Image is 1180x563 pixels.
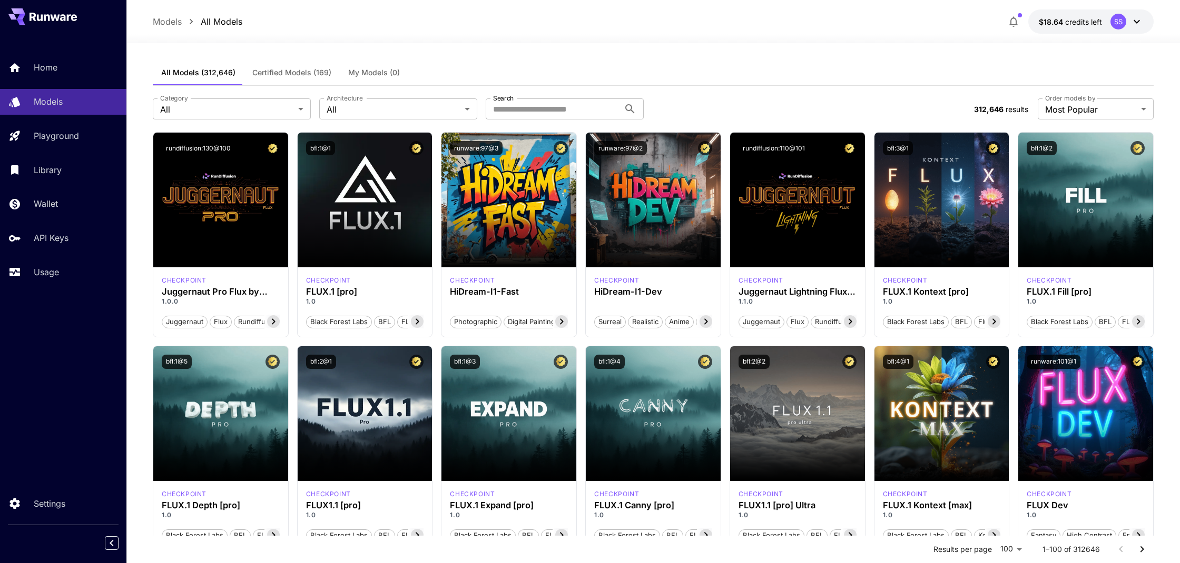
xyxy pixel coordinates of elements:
button: Certified Model – Vetted for best performance and includes a commercial license. [842,355,857,369]
p: checkpoint [883,489,928,499]
span: Kontext [975,530,1007,541]
p: API Keys [34,232,68,244]
button: Environment [1118,528,1168,542]
span: My Models (0) [348,68,400,77]
label: Architecture [327,94,362,103]
div: fluxpro [594,489,639,499]
button: Certified Model – Vetted for best performance and includes a commercial license. [554,141,568,155]
p: checkpoint [450,276,495,285]
span: Photographic [450,317,501,327]
span: BFL [375,530,395,541]
button: Anime [665,315,694,328]
button: Go to next page [1132,539,1153,560]
p: Results per page [933,544,992,555]
button: FLUX.1 [pro] [397,315,446,328]
p: checkpoint [739,489,783,499]
p: 1.0 [883,297,1001,306]
p: checkpoint [1027,276,1071,285]
h3: FLUX1.1 [pro] Ultra [739,500,857,510]
span: Black Forest Labs [1027,317,1092,327]
button: BFL [662,528,683,542]
button: Black Forest Labs [739,528,804,542]
div: fluxpro [162,489,206,499]
span: Anime [665,317,693,327]
p: 1.0 [306,510,424,520]
button: Certified Model – Vetted for best performance and includes a commercial license. [842,141,857,155]
button: BFL [374,315,395,328]
p: Models [34,95,63,108]
div: FLUX1.1 [pro] [306,500,424,510]
button: bfl:3@1 [883,141,913,155]
p: checkpoint [594,489,639,499]
button: BFL [230,528,251,542]
button: bfl:2@1 [306,355,336,369]
button: Realistic [628,315,663,328]
span: BFL [230,530,250,541]
h3: FLUX.1 Fill [pro] [1027,287,1145,297]
label: Category [160,94,188,103]
button: Certified Model – Vetted for best performance and includes a commercial license. [409,355,424,369]
button: FLUX.1 Fill [pro] [1118,315,1178,328]
button: Black Forest Labs [306,315,372,328]
div: FLUX.1 [pro] [306,287,424,297]
span: BFL [663,530,683,541]
button: Black Forest Labs [1027,315,1093,328]
button: Certified Model – Vetted for best performance and includes a commercial license. [1130,141,1145,155]
div: SS [1110,14,1126,29]
button: FLUX1.1 [pro] [397,528,449,542]
div: FLUX.1 Kontext [max] [883,489,928,499]
p: Usage [34,266,59,278]
div: FLUX.1 D [162,276,206,285]
span: Black Forest Labs [450,530,515,541]
button: Certified Model – Vetted for best performance and includes a commercial license. [986,141,1000,155]
div: HiDream Dev [594,276,639,285]
span: flux [210,317,231,327]
p: Library [34,164,62,176]
div: fluxpro [1027,276,1071,285]
span: All [327,103,460,116]
h3: FLUX.1 Depth [pro] [162,500,280,510]
p: All Models [201,15,242,28]
button: juggernaut [739,315,784,328]
div: $18.6446 [1039,16,1102,27]
span: rundiffusion [234,317,283,327]
button: flux [786,315,809,328]
p: checkpoint [306,489,351,499]
button: Certified Model – Vetted for best performance and includes a commercial license. [1130,355,1145,369]
button: Surreal [594,315,626,328]
span: FLUX.1 Canny [pro] [686,530,757,541]
span: Most Popular [1045,103,1137,116]
p: 1.0 [594,510,712,520]
button: Photographic [450,315,501,328]
span: Black Forest Labs [739,530,804,541]
span: BFL [951,530,971,541]
span: FLUX1.1 [pro] Ultra [830,530,898,541]
div: FLUX.1 Kontext [pro] [883,276,928,285]
div: HiDream-I1-Dev [594,287,712,297]
h3: FLUX.1 Expand [pro] [450,500,568,510]
button: bfl:1@3 [450,355,480,369]
button: Flux Kontext [974,315,1023,328]
span: All [160,103,294,116]
label: Search [493,94,514,103]
button: Black Forest Labs [162,528,228,542]
button: Certified Model – Vetted for best performance and includes a commercial license. [265,355,280,369]
p: checkpoint [1027,489,1071,499]
button: rundiffusion [811,315,860,328]
p: 1.0 [162,510,280,520]
p: 1.0.0 [162,297,280,306]
button: $18.6446SS [1028,9,1154,34]
button: Black Forest Labs [594,528,660,542]
span: Black Forest Labs [883,317,948,327]
p: checkpoint [162,489,206,499]
p: checkpoint [594,276,639,285]
h3: HiDream-I1-Fast [450,287,568,297]
div: 100 [996,541,1026,557]
button: Black Forest Labs [883,315,949,328]
span: BFL [375,317,395,327]
span: results [1006,105,1028,114]
div: Collapse sidebar [113,534,126,552]
button: BFL [374,528,395,542]
div: fluxultra [739,489,783,499]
